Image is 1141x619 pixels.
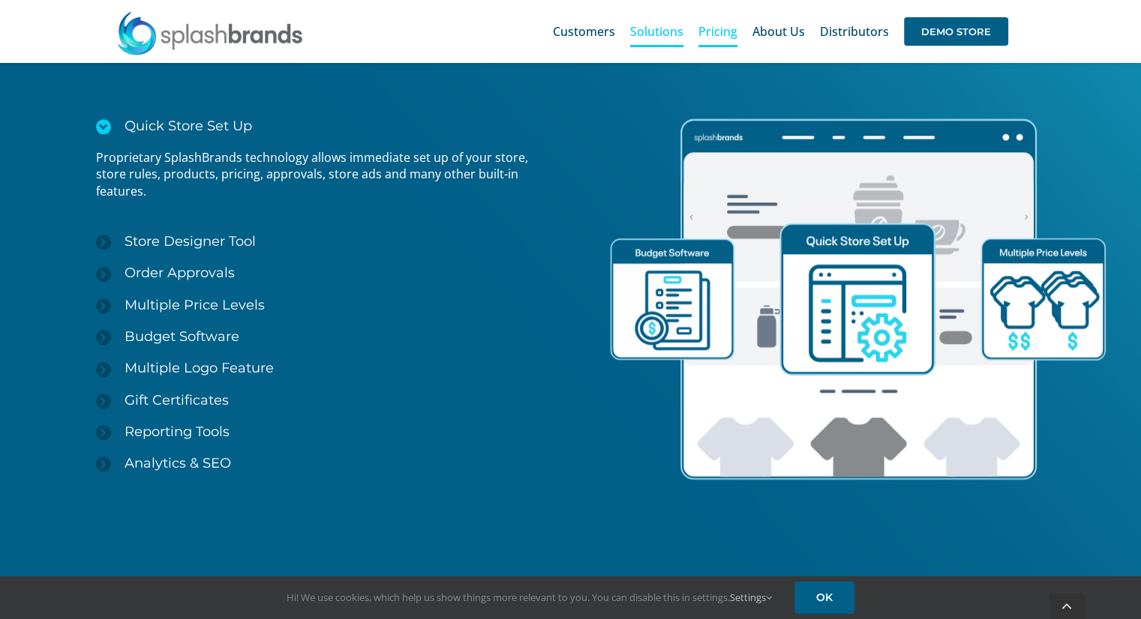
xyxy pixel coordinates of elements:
[96,384,541,416] a: Gift Certificates
[96,321,541,352] a: Budget Software
[125,455,231,471] span: Analytics & SEO
[96,447,541,479] a: Analytics & SEO
[125,118,252,134] span: Quick Store Set Up
[698,7,737,55] a: Pricing
[287,591,772,604] span: Hi! We use cookies, which help us show things more relevant to you. You can disable this in setti...
[96,257,541,289] a: Order Approvals
[125,360,274,376] span: Multiple Logo Feature
[96,149,541,199] p: Proprietary SplashBrands technology allows immediate set up of your store, store rules, products,...
[904,17,1008,46] span: DEMO STORE
[794,582,854,614] a: OK
[752,25,805,37] span: About Us
[553,7,1008,55] nav: Main Menu Sticky
[96,226,541,257] a: Store Designer Tool
[125,265,235,281] span: Order Approvals
[698,25,737,37] span: Pricing
[904,7,1008,55] a: DEMO STORE
[96,352,541,384] a: Multiple Logo Feature
[820,7,889,55] a: Distributors
[125,328,239,345] span: Budget Software
[125,297,265,313] span: Multiple Price Levels
[630,25,683,37] span: Solutions
[553,25,615,37] span: Customers
[125,423,230,440] span: Reporting Tools
[820,25,889,37] span: Distributors
[96,110,541,142] a: Quick Store Set Up
[553,7,615,55] a: Customers
[116,10,304,55] img: SplashBrands.com Logo
[96,416,541,447] a: Reporting Tools
[96,289,541,321] a: Multiple Price Levels
[125,233,256,250] span: Store Designer Tool
[730,591,772,604] a: Settings
[125,392,229,408] span: Gift Certificates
